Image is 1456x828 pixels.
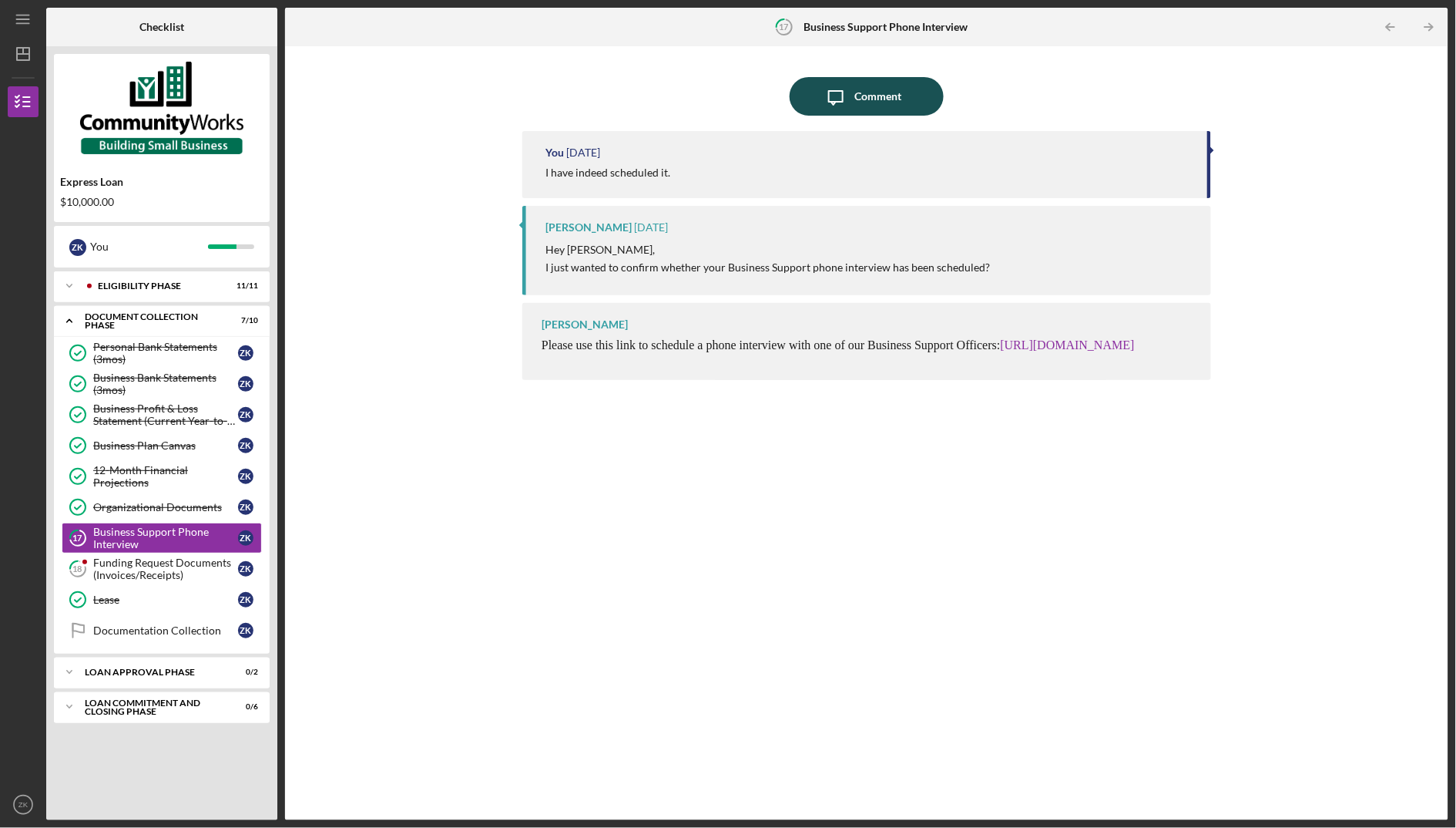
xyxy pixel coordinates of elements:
[62,523,262,554] a: 17Business Support Phone InterviewZK
[8,789,39,820] button: ZK
[238,407,253,422] div: Z K
[85,312,220,330] div: Document Collection Phase
[62,399,262,430] a: Business Profit & Loss Statement (Current Year-to-Date)ZK
[545,241,990,258] p: Hey [PERSON_NAME],
[230,316,258,325] div: 7 / 10
[93,624,238,637] div: Documentation Collection
[545,146,564,159] div: You
[238,561,253,577] div: Z K
[93,341,238,365] div: Personal Bank Statements (3mos)
[238,500,253,515] div: Z K
[60,196,263,208] div: $10,000.00
[230,668,258,677] div: 0 / 2
[238,623,253,638] div: Z K
[93,594,238,606] div: Lease
[238,376,253,392] div: Z K
[69,239,86,256] div: Z K
[545,221,632,234] div: [PERSON_NAME]
[230,702,258,712] div: 0 / 6
[238,530,253,546] div: Z K
[93,402,238,427] div: Business Profit & Loss Statement (Current Year-to-Date)
[139,21,184,33] b: Checklist
[62,584,262,615] a: LeaseZK
[238,345,253,361] div: Z K
[230,281,258,291] div: 11 / 11
[62,461,262,492] a: 12-Month Financial ProjectionsZK
[566,146,600,159] time: 2025-10-09 18:45
[62,615,262,646] a: Documentation CollectionZK
[238,438,253,453] div: Z K
[545,167,670,179] div: I have indeed scheduled it.
[855,77,902,116] div: Comment
[62,369,262,399] a: Business Bank Statements (3mos)ZK
[62,554,262,584] a: 18Funding Request Documents (Invoices/Receipts)ZK
[238,592,253,608] div: Z K
[545,259,990,276] p: I just wanted to confirm whether your Business Support phone interview has been scheduled?
[790,77,944,116] button: Comment
[93,501,238,513] div: Organizational Documents
[73,564,82,574] tspan: 18
[85,698,220,716] div: Loan Commitment and Closing Phase
[780,22,790,32] tspan: 17
[93,464,238,489] div: 12-Month Financial Projections
[60,176,263,188] div: Express Loan
[62,430,262,461] a: Business Plan CanvasZK
[62,338,262,369] a: Personal Bank Statements (3mos)ZK
[62,492,262,523] a: Organizational DocumentsZK
[54,62,270,154] img: Product logo
[73,533,83,544] tspan: 17
[93,557,238,581] div: Funding Request Documents (Invoices/Receipts)
[18,801,29,809] text: ZK
[542,338,1135,352] span: Please use this link to schedule a phone interview with one of our Business Support Officers:
[90,234,208,260] div: You
[803,21,968,33] b: Business Support Phone Interview
[98,281,220,291] div: Eligibility Phase
[93,439,238,452] div: Business Plan Canvas
[634,221,668,234] time: 2025-10-09 18:00
[93,372,238,396] div: Business Bank Statements (3mos)
[238,469,253,484] div: Z K
[93,526,238,550] div: Business Support Phone Interview
[542,318,628,331] div: [PERSON_NAME]
[85,668,220,677] div: Loan Approval Phase
[1001,338,1135,352] a: [URL][DOMAIN_NAME]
